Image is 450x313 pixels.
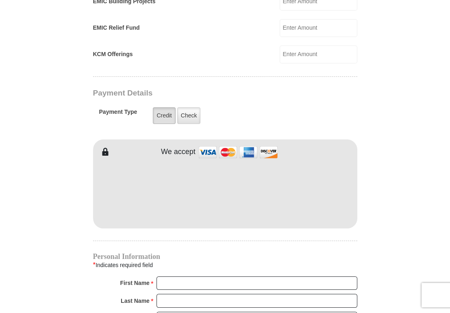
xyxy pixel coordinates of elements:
input: Enter Amount [280,46,357,63]
h4: Personal Information [93,253,357,260]
label: Credit [153,107,175,124]
label: EMIC Relief Fund [93,24,140,32]
img: credit cards accepted [198,143,279,161]
label: Check [177,107,201,124]
strong: First Name [120,277,150,289]
div: Indicates required field [93,260,357,270]
h3: Payment Details [93,89,300,98]
label: KCM Offerings [93,50,133,59]
input: Enter Amount [280,19,357,37]
strong: Last Name [121,295,150,306]
h4: We accept [161,148,196,156]
h5: Payment Type [99,109,137,120]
